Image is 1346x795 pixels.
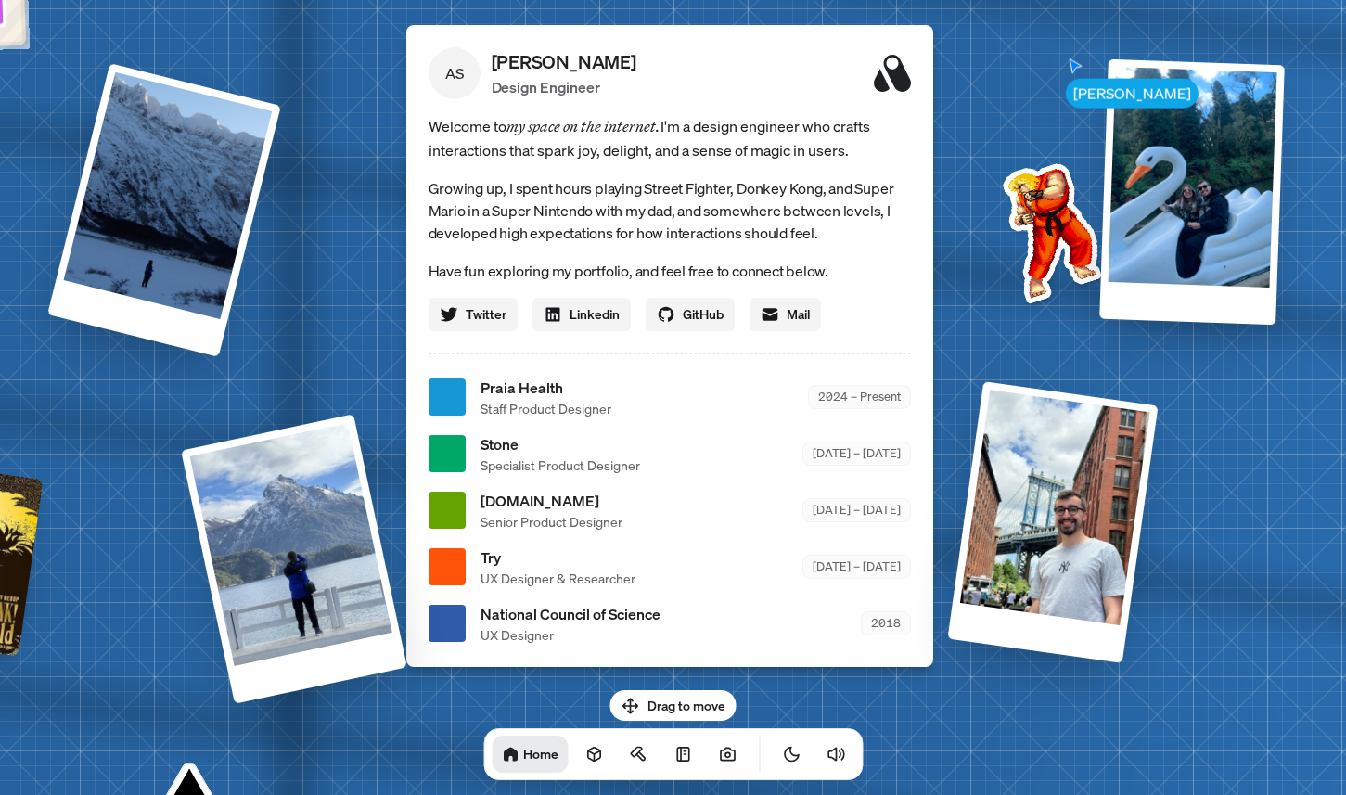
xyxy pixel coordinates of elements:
h1: Home [523,745,558,763]
span: Linkedin [570,304,620,324]
span: Welcome to I'm a design engineer who crafts interactions that spark joy, delight, and a sense of ... [429,114,911,162]
em: my space on the internet. [506,117,660,135]
span: Staff Product Designer [481,399,611,418]
div: 2018 [861,611,911,635]
p: Have fun exploring my portfolio, and feel free to connect below. [429,259,911,283]
a: Twitter [429,298,518,331]
a: Linkedin [532,298,631,331]
span: Praia Health [481,377,611,399]
span: Try [481,546,635,569]
span: UX Designer & Researcher [481,569,635,588]
span: Stone [481,433,640,455]
img: Profile example [955,135,1142,323]
button: Toggle Theme [773,736,810,773]
a: GitHub [646,298,735,331]
a: Home [492,736,568,773]
span: Mail [787,304,810,324]
div: [DATE] – [DATE] [802,442,911,465]
p: Design Engineer [492,76,636,98]
span: Senior Product Designer [481,512,622,532]
p: [PERSON_NAME] [492,48,636,76]
div: [DATE] – [DATE] [802,555,911,578]
span: AS [429,47,481,99]
span: National Council of Science [481,603,660,625]
p: Growing up, I spent hours playing Street Fighter, Donkey Kong, and Super Mario in a Super Nintend... [429,177,911,244]
span: [DOMAIN_NAME] [481,490,622,512]
a: Mail [750,298,821,331]
span: UX Designer [481,625,660,645]
span: Specialist Product Designer [481,455,640,475]
div: [DATE] – [DATE] [802,498,911,521]
span: GitHub [683,304,724,324]
div: 2024 – Present [808,385,911,408]
button: Toggle Audio [817,736,854,773]
span: Twitter [466,304,506,324]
